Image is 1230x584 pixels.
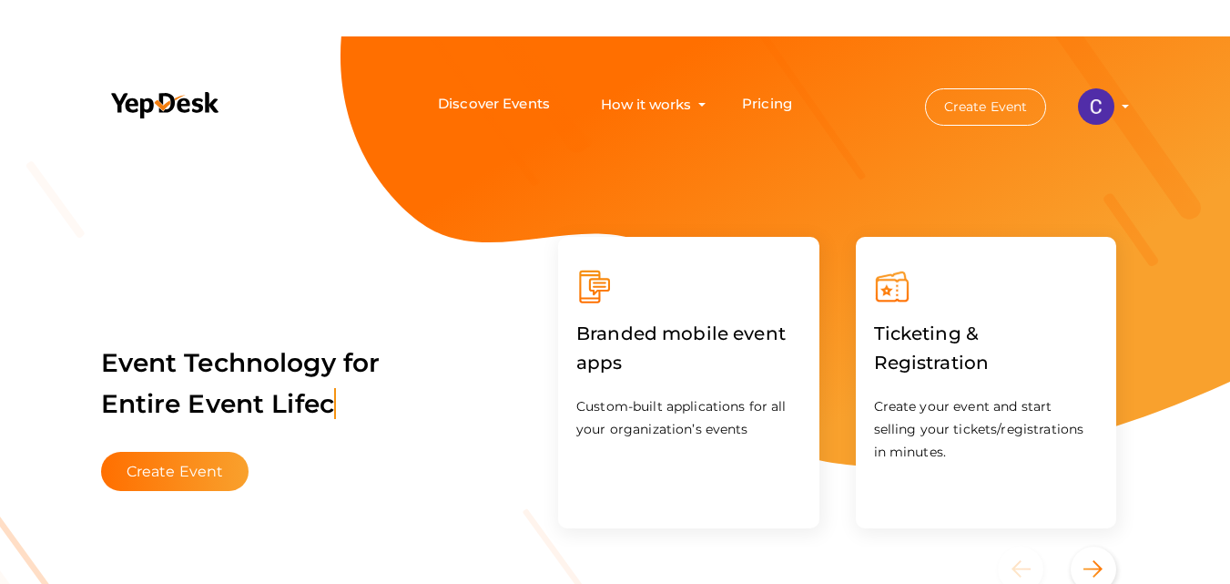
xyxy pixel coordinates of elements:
a: Ticketing & Registration [874,355,1099,373]
p: Custom-built applications for all your organization’s events [576,395,801,441]
a: Discover Events [438,87,550,121]
a: Branded mobile event apps [576,355,801,373]
img: ACg8ocK7GYxTtoA1jRyisRilE8WSn1xxm8SonN6lWtQuKqrsXjXhSA=s100 [1078,88,1114,125]
label: Ticketing & Registration [874,305,1099,391]
span: Entire Event Lifec [101,388,337,419]
label: Branded mobile event apps [576,305,801,391]
button: Create Event [101,452,249,491]
button: Create Event [925,88,1047,126]
button: How it works [595,87,696,121]
label: Event Technology for [101,320,381,447]
a: Pricing [742,87,792,121]
p: Create your event and start selling your tickets/registrations in minutes. [874,395,1099,464]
